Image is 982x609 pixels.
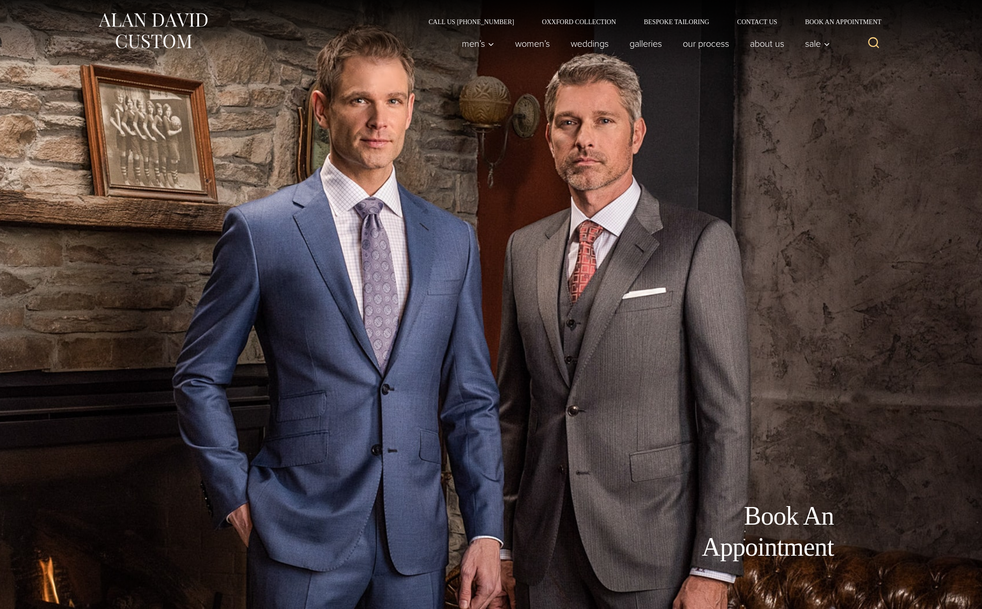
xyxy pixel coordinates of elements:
[415,19,528,25] a: Call Us [PHONE_NUMBER]
[415,19,885,25] nav: Secondary Navigation
[560,34,619,53] a: weddings
[97,10,208,51] img: Alan David Custom
[625,501,834,563] h1: Book An Appointment
[462,39,494,48] span: Men’s
[452,34,835,53] nav: Primary Navigation
[630,19,723,25] a: Bespoke Tailoring
[619,34,673,53] a: Galleries
[740,34,795,53] a: About Us
[862,32,885,55] button: View Search Form
[723,19,791,25] a: Contact Us
[923,581,973,604] iframe: Opens a widget where you can chat to one of our agents
[791,19,885,25] a: Book an Appointment
[805,39,830,48] span: Sale
[673,34,740,53] a: Our Process
[505,34,560,53] a: Women’s
[528,19,630,25] a: Oxxford Collection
